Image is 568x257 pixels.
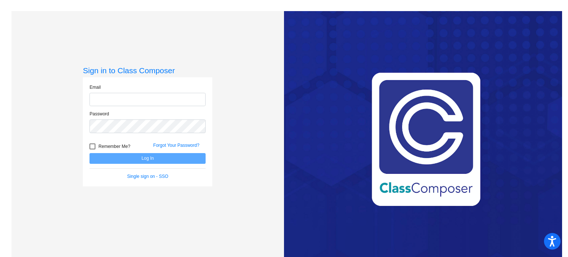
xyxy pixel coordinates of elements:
[98,142,130,151] span: Remember Me?
[89,84,101,91] label: Email
[83,66,212,75] h3: Sign in to Class Composer
[89,111,109,117] label: Password
[153,143,199,148] a: Forgot Your Password?
[89,153,206,164] button: Log In
[127,174,168,179] a: Single sign on - SSO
